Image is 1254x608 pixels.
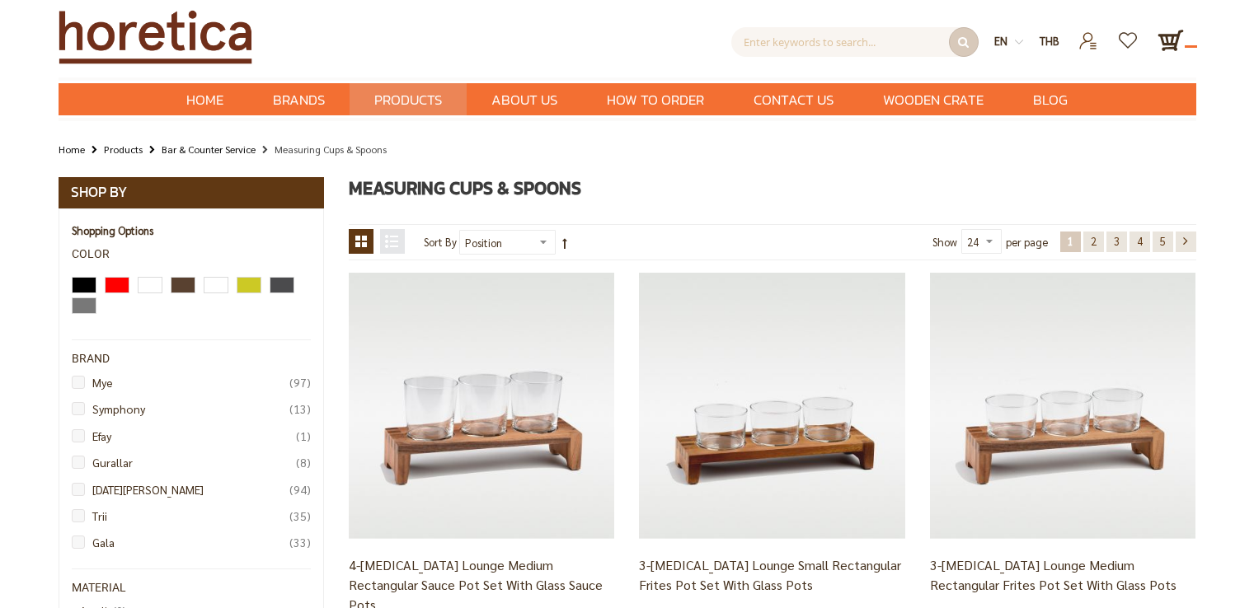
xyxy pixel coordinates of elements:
strong: Measuring Cups & Spoons [275,143,387,156]
a: 4 [1130,232,1150,252]
strong: Shopping Options [72,222,153,240]
a: Gurallar8 [80,453,312,471]
a: 3-[MEDICAL_DATA] Lounge Medium Rectangular Frites Pot Set with Glass Pots [930,556,1177,593]
div: Brand [72,353,312,365]
a: Wishlist [1109,27,1149,41]
a: 3-[MEDICAL_DATA] Lounge Small Rectangular Frites Pot Set with Glass Pots [639,556,901,593]
span: Home [186,89,223,110]
strong: Grid [349,229,373,254]
a: chip&dip, dip dishes, tabletop, muti-purpose trays, serving platters, serving trays, serving piec... [349,397,614,411]
span: Measuring Cups & Spoons [349,175,581,202]
div: Material [72,582,312,594]
a: Bar & Counter Service [162,140,256,158]
a: 5 [1153,232,1173,252]
a: Blog [1008,83,1092,115]
span: Contact Us [754,83,834,117]
span: Brands [273,83,325,117]
a: Efay1 [80,427,312,445]
a: Login [1068,27,1109,41]
span: 2 [1091,234,1097,248]
span: 3 [1114,234,1120,248]
span: 33 [289,533,311,551]
span: en [994,34,1007,48]
span: 1 [296,427,311,445]
label: Sort By [424,229,457,255]
span: Blog [1033,83,1068,117]
a: Home [59,140,85,158]
a: Home [162,83,248,115]
span: 94 [289,480,311,498]
span: per page [1006,229,1048,255]
a: About Us [467,83,582,115]
span: 1 [1068,234,1073,248]
span: 35 [289,507,311,525]
a: 3 [1106,232,1127,252]
a: [DATE][PERSON_NAME]94 [80,480,312,498]
span: 8 [296,453,311,471]
img: Horetica.com [59,10,252,64]
span: Wooden Crate [883,83,984,117]
a: Trii35 [80,507,312,525]
span: About Us [491,83,557,117]
span: 13 [289,400,311,418]
span: 97 [289,373,311,391]
a: Mye97 [80,373,312,391]
span: How to Order [607,83,704,117]
a: Wooden Crate [858,83,1008,115]
a: chip&dip, dip dishes, tabletop, muti-purpose trays, serving platters, serving trays, serving piec... [930,397,1195,411]
span: THB [1040,34,1059,48]
a: Brands [248,83,350,115]
a: Products [350,83,467,115]
span: Products [374,83,442,117]
a: Symphony13 [80,400,312,418]
a: Contact Us [729,83,858,115]
img: chip&dip, dip dishes, tabletop, muti-purpose trays, serving platters, serving trays, serving piec... [639,273,904,538]
img: chip&dip, dip dishes, tabletop, muti-purpose trays, serving platters, serving trays, serving piec... [349,273,614,538]
div: Color [72,248,312,260]
span: Show [932,235,957,249]
img: chip&dip, dip dishes, tabletop, muti-purpose trays, serving platters, serving trays, serving piec... [930,273,1195,538]
a: Products [104,140,143,158]
a: chip&dip, dip dishes, tabletop, muti-purpose trays, serving platters, serving trays, serving piec... [639,397,904,411]
span: 5 [1160,234,1166,248]
img: dropdown-icon.svg [1015,38,1023,46]
a: 2 [1083,232,1104,252]
a: How to Order [582,83,729,115]
a: Gala33 [80,533,312,551]
strong: Shop By [71,181,127,204]
span: 4 [1137,234,1143,248]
